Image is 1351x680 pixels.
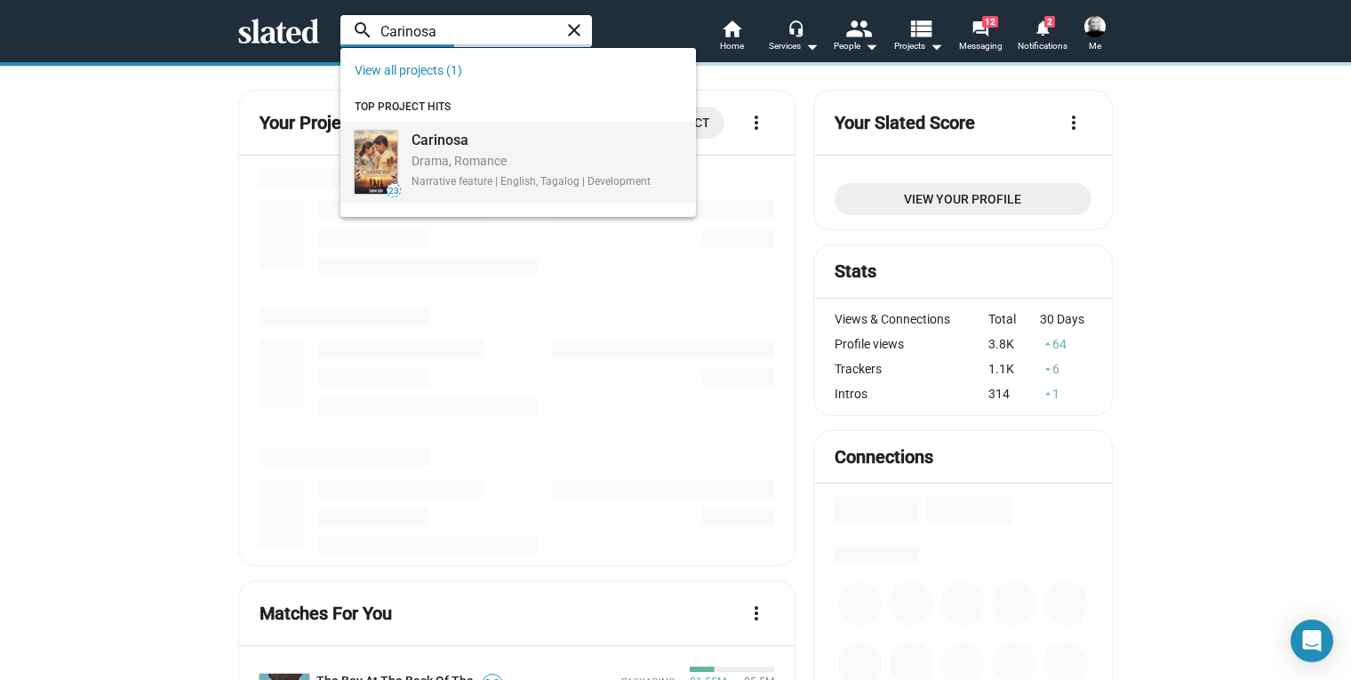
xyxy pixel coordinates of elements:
button: People [825,18,887,57]
a: 12Messaging [949,18,1011,57]
mat-icon: more_vert [746,603,767,624]
div: 3.8K [988,337,1040,351]
span: Notifications [1018,36,1067,57]
mat-card-title: Stats [835,260,876,284]
img: Shelly Bancroft [1084,16,1106,37]
mat-icon: headset_mic [787,20,803,36]
span: Home [720,36,744,57]
button: Projects [887,18,949,57]
mat-icon: people [845,15,871,41]
mat-icon: home [721,18,742,39]
mat-icon: arrow_drop_up [1042,338,1054,350]
mat-icon: arrow_drop_down [925,36,947,57]
div: 1.1K [988,362,1040,376]
div: Total [988,312,1040,326]
mat-icon: arrow_drop_down [860,36,882,57]
mat-icon: more_vert [1063,112,1084,133]
a: View all projects (1) [355,63,462,77]
mat-icon: notifications [1034,19,1051,36]
a: View Your Profile [835,183,1091,215]
div: TOP PROJECT HITS [340,93,696,122]
mat-icon: view_list [907,15,933,41]
button: Shelly BancroftMe [1074,12,1116,59]
div: 6 [1040,362,1091,376]
mat-icon: arrow_drop_up [1042,388,1054,400]
span: Projects [894,36,943,57]
span: 12 [982,16,998,28]
span: Messaging [959,36,1003,57]
mat-card-title: Your Projects [260,111,365,135]
div: Drama, Romance [412,153,651,172]
div: Narrative feature | English, Tagalog | Development [412,175,651,189]
button: Services [763,18,825,57]
mat-icon: more_vert [746,112,767,133]
div: Intros [835,387,989,401]
mat-icon: forum [971,20,988,36]
a: Home [700,18,763,57]
mat-icon: arrow_drop_up [1042,363,1054,375]
span: Me [1089,36,1101,57]
mat-card-title: Matches For You [260,602,392,626]
span: 2 [1044,16,1055,28]
div: 1 [1040,387,1091,401]
input: Search people and projects [340,15,592,47]
mat-card-title: Your Slated Score [835,111,975,135]
div: Carinosa [412,131,651,149]
mat-icon: arrow_drop_down [801,36,822,57]
div: Open Intercom Messenger [1291,620,1333,662]
mat-card-title: Connections [835,445,933,469]
mat-icon: close [564,20,585,41]
img: Carinosa [355,131,397,194]
div: 30 Days [1040,312,1091,326]
div: 314 [988,387,1040,401]
a: 2Notifications [1011,18,1074,57]
span: View Your Profile [849,183,1077,215]
div: Trackers [835,362,989,376]
div: 64 [1040,337,1091,351]
div: Profile views [835,337,989,351]
div: Views & Connections [835,312,989,326]
div: People [834,36,878,57]
span: 23 [388,186,400,196]
div: Services [769,36,819,57]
